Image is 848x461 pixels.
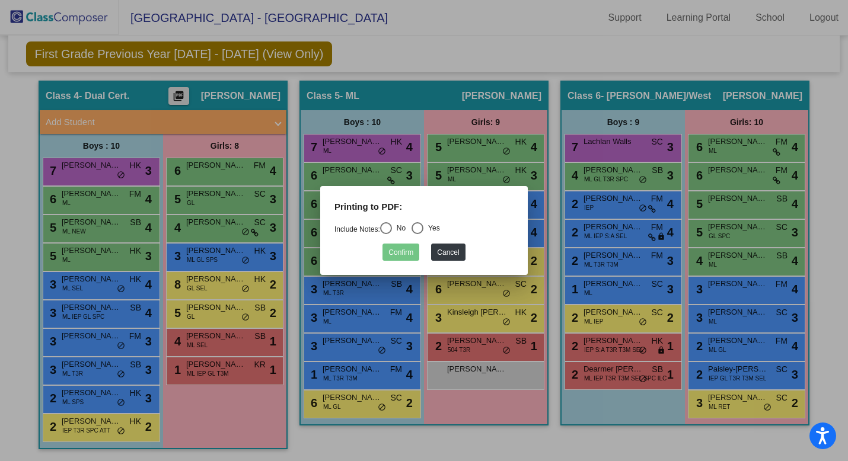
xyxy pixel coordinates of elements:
[392,223,406,233] div: No
[334,225,440,233] mat-radio-group: Select an option
[431,244,465,261] button: Cancel
[334,200,402,214] label: Printing to PDF:
[382,244,419,261] button: Confirm
[423,223,440,233] div: Yes
[334,225,380,233] a: Include Notes:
